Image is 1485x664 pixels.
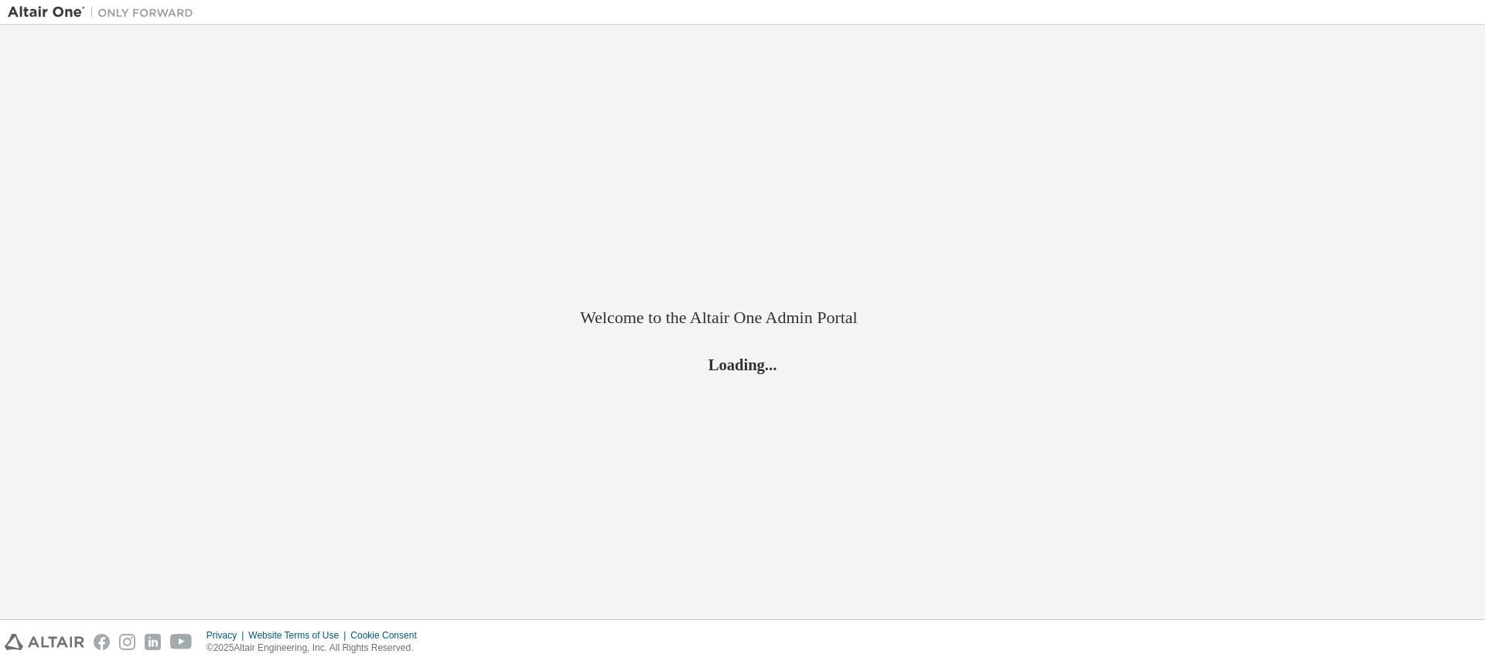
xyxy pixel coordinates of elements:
[8,5,201,20] img: Altair One
[94,634,110,650] img: facebook.svg
[207,629,248,642] div: Privacy
[170,634,193,650] img: youtube.svg
[119,634,135,650] img: instagram.svg
[248,629,350,642] div: Website Terms of Use
[580,354,905,374] h2: Loading...
[580,307,905,329] h2: Welcome to the Altair One Admin Portal
[145,634,161,650] img: linkedin.svg
[350,629,425,642] div: Cookie Consent
[5,634,84,650] img: altair_logo.svg
[207,642,426,655] p: © 2025 Altair Engineering, Inc. All Rights Reserved.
